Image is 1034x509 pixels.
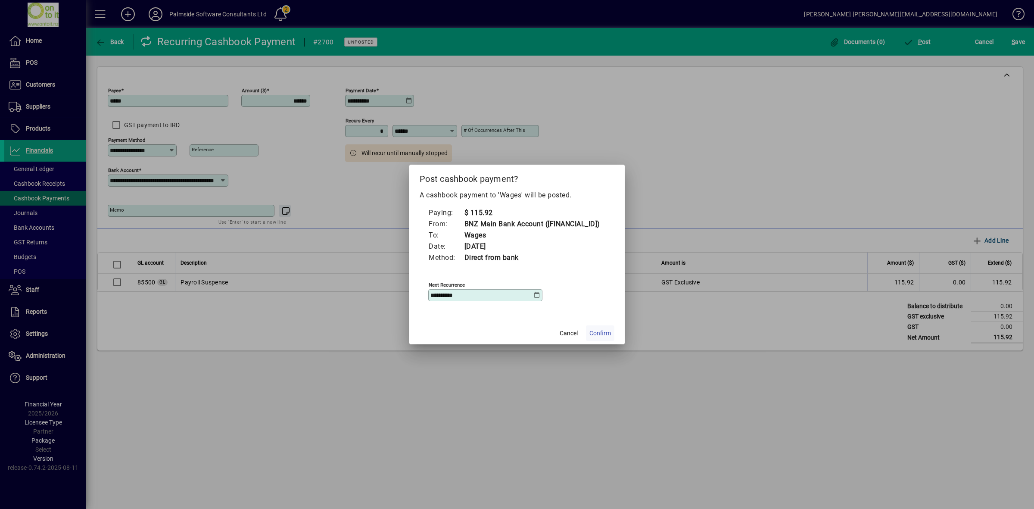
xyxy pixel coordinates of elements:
p: A cashbook payment to 'Wages' will be posted. [420,190,614,200]
td: Direct from bank [464,252,600,263]
td: Date: [428,241,464,252]
td: [DATE] [464,241,600,252]
td: Wages [464,230,600,241]
button: Cancel [555,325,582,341]
td: To: [428,230,464,241]
td: BNZ Main Bank Account ([FINANCIAL_ID]) [464,219,600,230]
h2: Post cashbook payment? [409,165,625,190]
td: Method: [428,252,464,263]
td: Paying: [428,207,464,219]
mat-label: Next recurrence [429,282,465,288]
td: From: [428,219,464,230]
span: Confirm [589,329,611,338]
span: Cancel [560,329,578,338]
td: $ 115.92 [464,207,600,219]
button: Confirm [586,325,614,341]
